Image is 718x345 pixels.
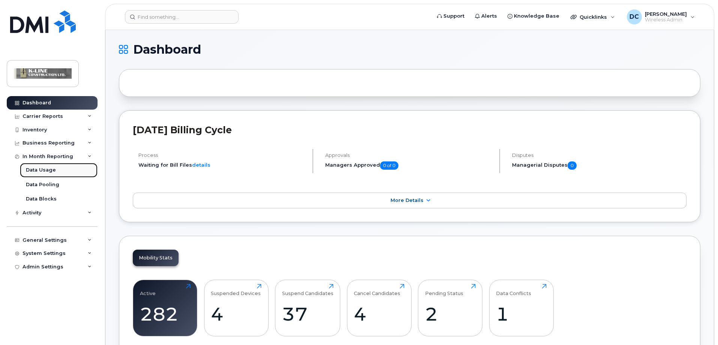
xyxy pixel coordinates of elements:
div: Pending Status [425,284,463,296]
h4: Disputes [512,152,686,158]
a: Pending Status2 [425,284,476,332]
h5: Managers Approved [325,161,493,170]
div: Suspended Devices [211,284,261,296]
a: Data Conflicts1 [496,284,547,332]
div: 4 [211,303,261,325]
li: Waiting for Bill Files [138,161,306,169]
span: Dashboard [133,44,201,55]
h5: Managerial Disputes [512,161,686,170]
div: Data Conflicts [496,284,531,296]
div: Cancel Candidates [354,284,400,296]
a: Cancel Candidates4 [354,284,404,332]
h4: Process [138,152,306,158]
a: Suspend Candidates37 [282,284,333,332]
div: Suspend Candidates [282,284,333,296]
div: 2 [425,303,476,325]
a: Active282 [140,284,191,332]
span: 0 of 0 [380,161,398,170]
a: Suspended Devices4 [211,284,261,332]
span: 0 [568,161,577,170]
span: More Details [391,197,424,203]
div: Active [140,284,156,296]
div: 282 [140,303,191,325]
h2: [DATE] Billing Cycle [133,124,686,136]
h4: Approvals [325,152,493,158]
div: 1 [496,303,547,325]
div: 4 [354,303,404,325]
div: 37 [282,303,333,325]
a: details [192,162,210,168]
